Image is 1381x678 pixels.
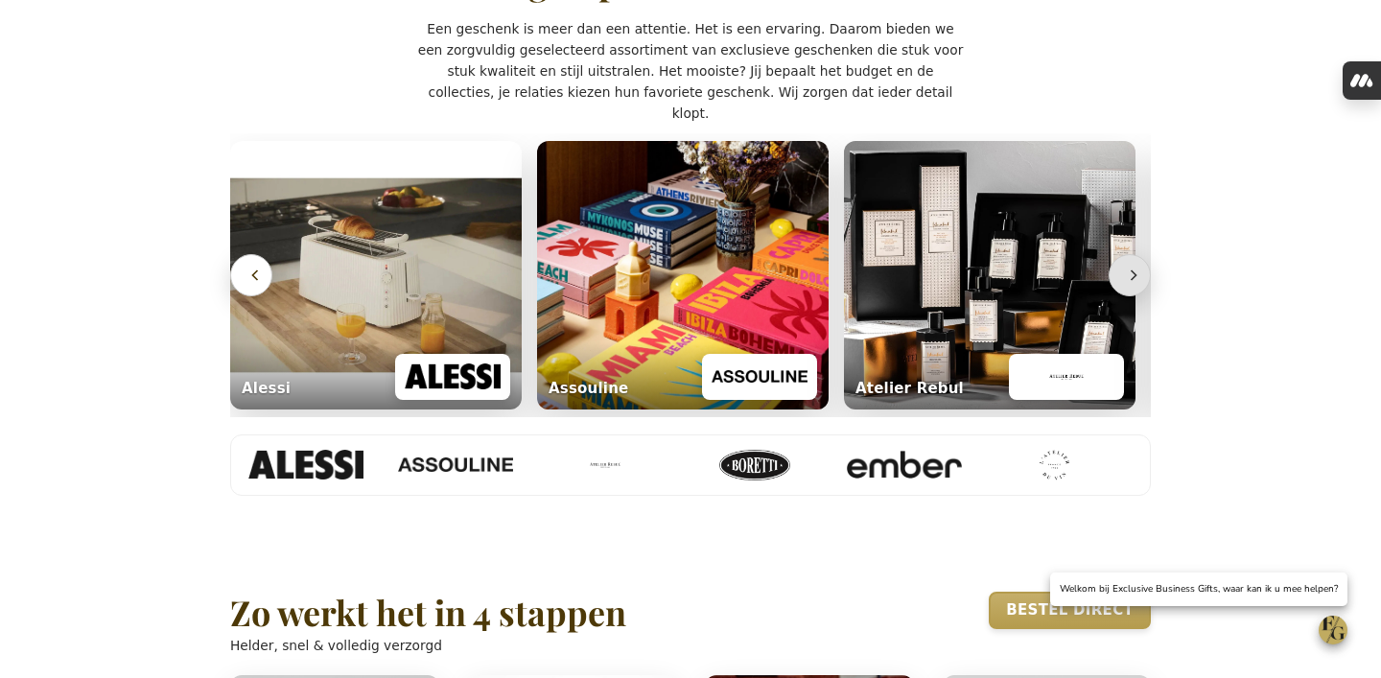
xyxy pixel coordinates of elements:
div: Atelier Rebul [855,378,964,400]
button: Volgende [1109,254,1151,296]
img: Atelier Rebul lifestyle [844,141,1135,409]
img: Assouline lifestyle [537,141,829,409]
div: Alessi [242,378,291,400]
div: Merken [230,434,1151,496]
section: Lifestyle carrousel [230,133,1151,417]
div: Assouline [549,378,628,400]
button: Vorige [230,254,272,296]
img: MM Antverpia [1131,450,1246,480]
img: Atelier Rebul logo [1018,360,1114,394]
img: Assouline [383,457,498,472]
img: Ember [831,451,947,479]
img: Atelier Rebul [532,450,647,480]
p: Helder, snel & volledig verzorgd [230,635,626,656]
a: Bestel direct [989,592,1151,629]
img: L'Atelier du Vin [981,450,1096,480]
p: Een geschenk is meer dan een attentie. Het is een ervaring. Daarom bieden we een zorgvuldig gesel... [418,18,964,124]
img: Alessi [233,450,348,480]
img: Alessi lifestyle [230,141,522,409]
img: Alessi logo [405,360,501,394]
h2: Zo werkt het in 4 stappen [230,594,626,632]
img: Assouline logo [712,360,808,394]
img: Boretti [682,450,797,480]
